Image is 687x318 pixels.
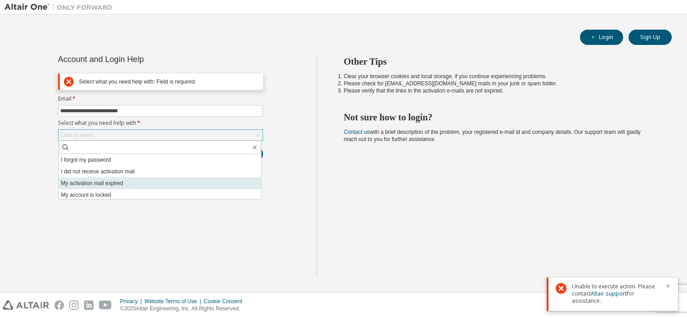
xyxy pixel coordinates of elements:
label: Select what you need help with [58,119,263,127]
li: Clear your browser cookies and local storage, if you continue experiencing problems. [344,73,656,80]
p: © 2025 Altair Engineering, Inc. All Rights Reserved. [120,305,248,313]
div: Click to select [60,132,94,139]
div: Click to select [58,130,263,141]
button: Sign Up [629,30,672,45]
img: youtube.svg [99,300,112,310]
a: Contact us [344,129,370,135]
img: instagram.svg [69,300,79,310]
li: I forgot my password [59,154,261,166]
li: Please check for [EMAIL_ADDRESS][DOMAIN_NAME] mails in your junk or spam folder. [344,80,656,87]
div: Select what you need help with: Field is required [79,79,259,85]
a: Altair support [591,290,627,297]
div: Account and Login Help [58,56,222,63]
div: Privacy [120,298,144,305]
img: facebook.svg [54,300,64,310]
h2: Other Tips [344,56,656,67]
li: Please verify that the links in the activation e-mails are not expired. [344,87,656,94]
span: Unable to execute action. Please contact for assistance. [572,283,660,305]
div: Website Terms of Use [144,298,204,305]
h2: Not sure how to login? [344,111,656,123]
div: Cookie Consent [204,298,247,305]
img: altair_logo.svg [3,300,49,310]
label: Email [58,95,263,102]
span: with a brief description of the problem, your registered e-mail id and company details. Our suppo... [344,129,641,142]
img: linkedin.svg [84,300,94,310]
img: Altair One [4,3,117,12]
button: Login [580,30,623,45]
